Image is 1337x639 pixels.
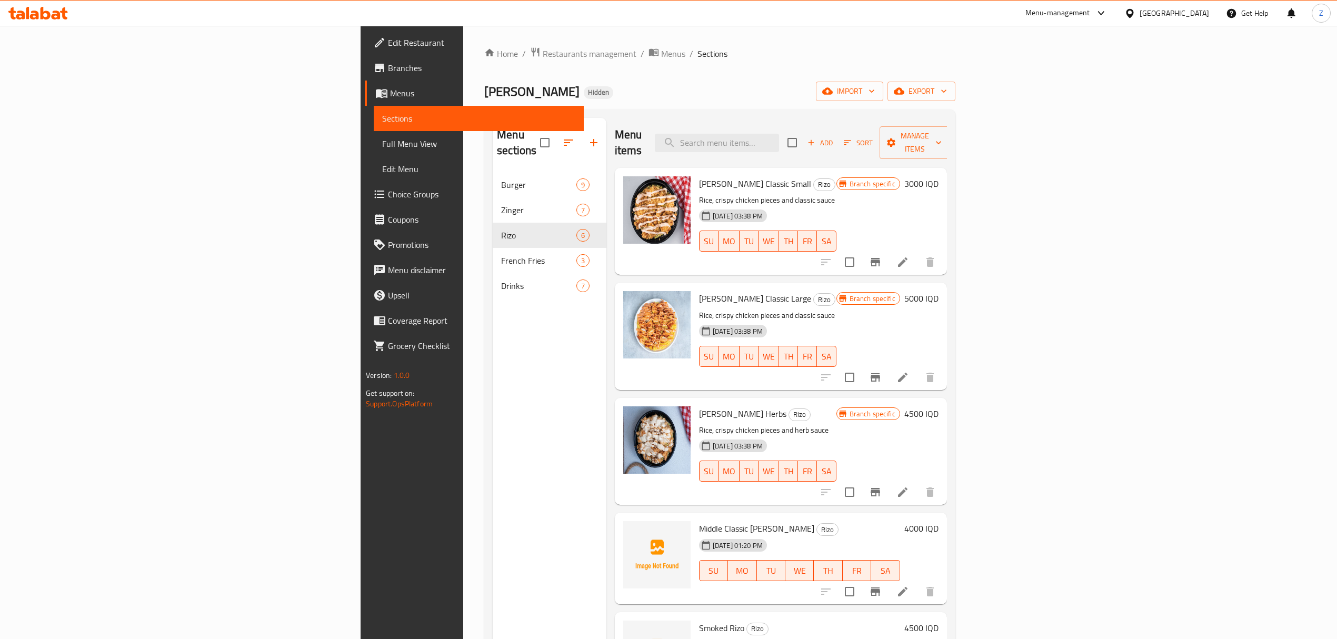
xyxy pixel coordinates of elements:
[887,82,955,101] button: export
[779,461,798,482] button: TH
[732,563,752,578] span: MO
[785,560,814,581] button: WE
[816,523,839,536] div: Rizo
[699,231,719,252] button: SU
[394,368,410,382] span: 1.0.0
[759,346,779,367] button: WE
[871,560,900,581] button: SA
[484,47,955,61] nav: breadcrumb
[798,346,817,367] button: FR
[365,81,584,106] a: Menus
[709,326,767,336] span: [DATE] 03:38 PM
[704,234,714,249] span: SU
[581,130,606,155] button: Add section
[814,560,842,581] button: TH
[699,461,719,482] button: SU
[803,135,837,151] button: Add
[875,563,895,578] span: SA
[388,213,575,226] span: Coupons
[699,521,814,536] span: Middle Classic [PERSON_NAME]
[388,314,575,327] span: Coverage Report
[896,371,909,384] a: Edit menu item
[1140,7,1209,19] div: [GEOGRAPHIC_DATA]
[365,333,584,358] a: Grocery Checklist
[1319,7,1323,19] span: Z
[534,132,556,154] span: Select all sections
[798,231,817,252] button: FR
[813,293,835,306] div: Rizo
[814,178,835,191] span: Rizo
[719,346,740,367] button: MO
[757,560,785,581] button: TU
[904,176,939,191] h6: 3000 IQD
[543,47,636,60] span: Restaurants management
[501,279,576,292] span: Drinks
[723,349,735,364] span: MO
[382,137,575,150] span: Full Menu View
[746,623,769,635] div: Rizo
[501,204,576,216] span: Zinger
[623,176,691,244] img: Rizzo Classic Small
[845,179,900,189] span: Branch specific
[576,178,590,191] div: items
[847,563,867,578] span: FR
[556,130,581,155] span: Sort sections
[699,346,719,367] button: SU
[821,349,832,364] span: SA
[817,231,836,252] button: SA
[388,264,575,276] span: Menu disclaimer
[366,368,392,382] span: Version:
[576,254,590,267] div: items
[789,408,811,421] div: Rizo
[576,279,590,292] div: items
[493,172,606,197] div: Burger9
[888,129,942,156] span: Manage items
[501,229,576,242] span: Rizo
[747,623,768,635] span: Rizo
[699,406,786,422] span: [PERSON_NAME] Herbs
[719,231,740,252] button: MO
[845,409,900,419] span: Branch specific
[390,87,575,99] span: Menus
[917,480,943,505] button: delete
[802,234,813,249] span: FR
[709,211,767,221] span: [DATE] 03:38 PM
[648,47,685,61] a: Menus
[704,464,714,479] span: SU
[896,85,947,98] span: export
[493,197,606,223] div: Zinger7
[896,256,909,268] a: Edit menu item
[723,464,735,479] span: MO
[817,461,836,482] button: SA
[783,464,794,479] span: TH
[388,188,575,201] span: Choice Groups
[388,289,575,302] span: Upsell
[763,464,775,479] span: WE
[744,349,754,364] span: TU
[699,620,744,636] span: Smoked Rizo
[623,406,691,474] img: Rizzo Herbs
[584,88,613,97] span: Hidden
[813,178,835,191] div: Rizo
[763,234,775,249] span: WE
[744,464,754,479] span: TU
[781,132,803,154] span: Select section
[388,238,575,251] span: Promotions
[577,281,589,291] span: 7
[917,579,943,604] button: delete
[843,560,871,581] button: FR
[709,441,767,451] span: [DATE] 03:38 PM
[779,231,798,252] button: TH
[699,309,836,322] p: Rice, crispy chicken pieces and classic sauce
[763,349,775,364] span: WE
[374,156,584,182] a: Edit Menu
[690,47,693,60] li: /
[709,541,767,551] span: [DATE] 01:20 PM
[821,464,832,479] span: SA
[577,205,589,215] span: 7
[839,581,861,603] span: Select to update
[365,232,584,257] a: Promotions
[704,349,714,364] span: SU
